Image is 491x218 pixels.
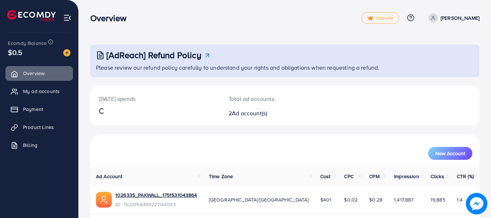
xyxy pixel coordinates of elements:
[23,142,37,149] span: Billing
[7,10,56,21] img: logo
[320,173,331,180] span: Cost
[115,201,197,208] span: ID: 7522768489221144593
[5,84,73,98] a: My ad accounts
[63,49,70,56] img: image
[426,13,479,23] a: [PERSON_NAME]
[115,191,197,199] a: 1026335_PAKWALL_1751531043864
[367,16,373,21] img: tick
[96,192,112,208] img: ic-ads-acc.e4c84228.svg
[320,196,331,203] span: $401
[5,120,73,134] a: Product Links
[90,13,132,23] h3: Overview
[5,66,73,80] a: Overview
[5,138,73,152] a: Billing
[394,196,413,203] span: 1,417,887
[23,124,54,131] span: Product Links
[367,15,393,21] span: Upgrade
[96,173,123,180] span: Ad Account
[63,14,72,22] img: menu
[344,196,358,203] span: $0.02
[229,94,309,103] p: Total ad accounts
[209,173,233,180] span: Time Zone
[5,102,73,116] a: Payment
[96,63,475,72] p: Please review our refund policy carefully to understand your rights and obligations when requesti...
[369,196,382,203] span: $0.28
[23,70,45,77] span: Overview
[435,151,465,156] span: New Account
[431,173,444,180] span: Clicks
[229,110,309,117] h2: 2
[99,94,211,103] p: [DATE] spends
[369,173,379,180] span: CPM
[344,173,353,180] span: CPC
[361,12,399,24] a: tickUpgrade
[394,173,419,180] span: Impression
[23,106,43,113] span: Payment
[209,196,309,203] span: [GEOGRAPHIC_DATA]/[GEOGRAPHIC_DATA]
[8,40,47,47] span: Ecomdy Balance
[441,14,479,22] p: [PERSON_NAME]
[457,173,474,180] span: CTR (%)
[232,109,267,117] span: Ad account(s)
[431,196,445,203] span: 19,885
[466,193,487,214] img: image
[457,196,463,203] span: 1.4
[23,88,60,95] span: My ad accounts
[8,47,23,57] span: $0.5
[106,50,201,60] h3: [AdReach] Refund Policy
[428,147,472,160] button: New Account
